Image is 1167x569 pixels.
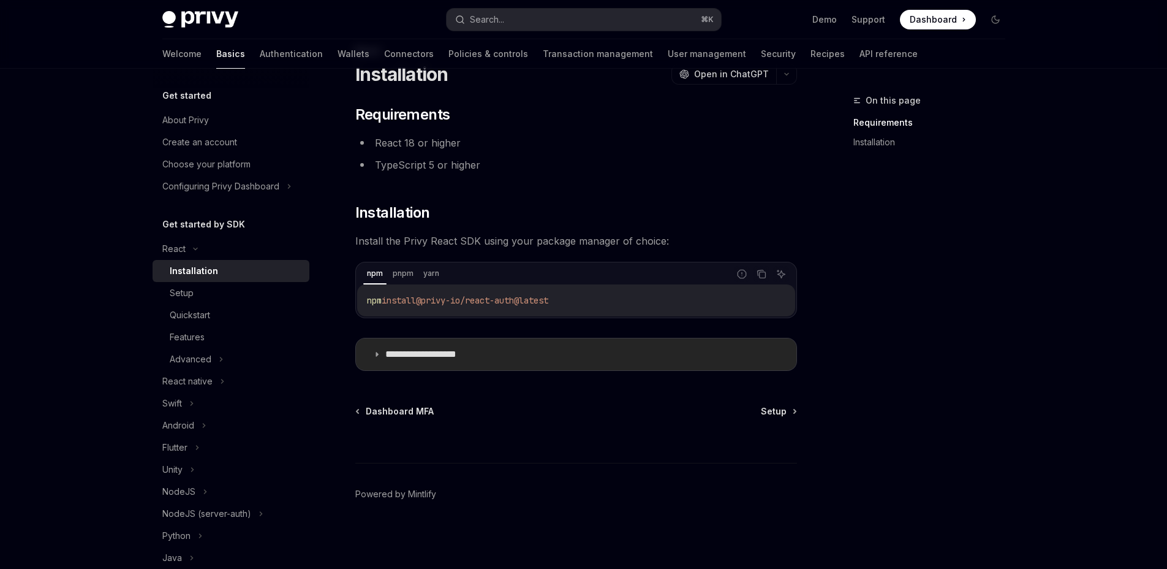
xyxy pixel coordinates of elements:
[355,232,797,250] span: Install the Privy React SDK using your package manager of choice:
[162,374,213,389] div: React native
[260,39,323,69] a: Authentication
[162,179,279,194] div: Configuring Privy Dashboard
[986,10,1005,29] button: Toggle dark mode
[900,10,976,29] a: Dashboard
[355,134,797,151] li: React 18 or higher
[153,153,309,175] a: Choose your platform
[470,12,504,27] div: Search...
[761,39,796,69] a: Security
[753,266,769,282] button: Copy the contents from the code block
[734,266,750,282] button: Report incorrect code
[162,551,182,565] div: Java
[382,295,416,306] span: install
[170,286,194,300] div: Setup
[162,506,251,521] div: NodeJS (server-auth)
[162,440,187,455] div: Flutter
[416,295,548,306] span: @privy-io/react-auth@latest
[355,63,448,85] h1: Installation
[338,39,369,69] a: Wallets
[852,13,885,26] a: Support
[170,352,211,367] div: Advanced
[859,39,918,69] a: API reference
[853,132,1015,152] a: Installation
[170,330,205,345] div: Features
[543,39,653,69] a: Transaction management
[761,405,787,418] span: Setup
[363,266,387,281] div: npm
[153,282,309,304] a: Setup
[162,242,186,256] div: React
[671,64,776,85] button: Open in ChatGPT
[162,11,238,28] img: dark logo
[701,15,714,25] span: ⌘ K
[162,88,211,103] h5: Get started
[216,39,245,69] a: Basics
[170,264,218,278] div: Installation
[355,105,450,124] span: Requirements
[910,13,957,26] span: Dashboard
[810,39,845,69] a: Recipes
[812,13,837,26] a: Demo
[170,308,210,323] div: Quickstart
[355,156,797,174] li: TypeScript 5 or higher
[162,396,182,411] div: Swift
[761,405,796,418] a: Setup
[162,462,183,477] div: Unity
[694,68,769,80] span: Open in ChatGPT
[447,9,721,31] button: Search...⌘K
[153,109,309,131] a: About Privy
[357,405,434,418] a: Dashboard MFA
[153,326,309,348] a: Features
[162,157,251,172] div: Choose your platform
[162,39,202,69] a: Welcome
[355,203,430,223] span: Installation
[162,113,209,128] div: About Privy
[420,266,443,281] div: yarn
[668,39,746,69] a: User management
[866,93,921,108] span: On this page
[153,131,309,153] a: Create an account
[448,39,528,69] a: Policies & controls
[853,113,1015,132] a: Requirements
[366,405,434,418] span: Dashboard MFA
[162,484,195,499] div: NodeJS
[162,135,237,150] div: Create an account
[355,488,436,500] a: Powered by Mintlify
[162,217,245,232] h5: Get started by SDK
[367,295,382,306] span: npm
[162,529,191,543] div: Python
[153,304,309,326] a: Quickstart
[384,39,434,69] a: Connectors
[153,260,309,282] a: Installation
[773,266,789,282] button: Ask AI
[389,266,417,281] div: pnpm
[162,418,194,433] div: Android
